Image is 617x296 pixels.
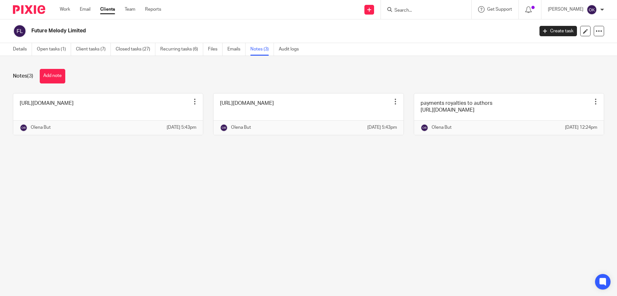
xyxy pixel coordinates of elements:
p: Olena But [432,124,452,131]
a: Recurring tasks (6) [160,43,203,56]
a: Emails [227,43,246,56]
input: Search [394,8,452,14]
a: Notes (3) [250,43,274,56]
img: Pixie [13,5,45,14]
a: Closed tasks (27) [116,43,155,56]
a: Details [13,43,32,56]
h2: Future Melody Limited [31,27,430,34]
img: svg%3E [220,124,228,132]
a: Audit logs [279,43,304,56]
button: Add note [40,69,65,83]
a: Create task [539,26,577,36]
a: Work [60,6,70,13]
a: Client tasks (7) [76,43,111,56]
a: Team [125,6,135,13]
a: Files [208,43,223,56]
span: (3) [27,73,33,79]
a: Reports [145,6,161,13]
p: [DATE] 12:24pm [565,124,597,131]
img: svg%3E [20,124,27,132]
p: [PERSON_NAME] [548,6,583,13]
a: Open tasks (1) [37,43,71,56]
a: Clients [100,6,115,13]
p: [DATE] 5:43pm [367,124,397,131]
a: Email [80,6,90,13]
img: svg%3E [13,24,26,38]
h1: Notes [13,73,33,80]
img: svg%3E [421,124,428,132]
p: Olena But [31,124,51,131]
span: Get Support [487,7,512,12]
p: [DATE] 5:43pm [167,124,196,131]
img: svg%3E [587,5,597,15]
p: Olena But [231,124,251,131]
